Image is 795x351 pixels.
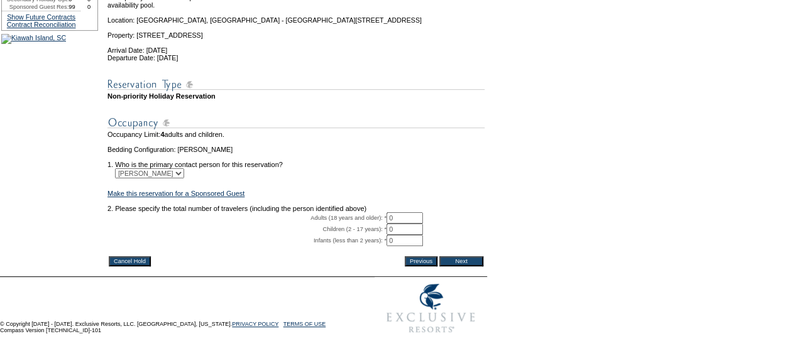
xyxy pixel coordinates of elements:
img: subTtlResType.gif [107,77,485,92]
td: 99 [69,3,80,11]
a: Show Future Contracts [7,13,75,21]
img: subTtlOccupancy.gif [107,115,485,131]
input: Previous [405,256,437,266]
a: Contract Reconciliation [7,21,76,28]
td: Non-priority Holiday Reservation [107,92,485,100]
td: 2. Please specify the total number of travelers (including the person identified above) [107,205,485,212]
a: Make this reservation for a Sponsored Guest [107,190,244,197]
a: TERMS OF USE [283,321,326,327]
td: Sponsored Guest Res: [2,3,69,11]
td: Arrival Date: [DATE] [107,39,485,54]
td: 1. Who is the primary contact person for this reservation? [107,153,485,168]
td: 0 [80,3,97,11]
td: Location: [GEOGRAPHIC_DATA], [GEOGRAPHIC_DATA] - [GEOGRAPHIC_DATA][STREET_ADDRESS] [107,9,485,24]
td: Children (2 - 17 years): * [107,224,387,235]
td: Occupancy Limit: adults and children. [107,131,485,138]
td: Departure Date: [DATE] [107,54,485,62]
td: Infants (less than 2 years): * [107,235,387,246]
input: Cancel Hold [109,256,151,266]
img: Exclusive Resorts [375,277,487,340]
td: Bedding Configuration: [PERSON_NAME] [107,146,485,153]
img: Kiawah Island, SC [1,34,66,44]
td: Property: [STREET_ADDRESS] [107,24,485,39]
td: Adults (18 years and older): * [107,212,387,224]
input: Next [439,256,483,266]
span: 4 [160,131,164,138]
a: PRIVACY POLICY [232,321,278,327]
